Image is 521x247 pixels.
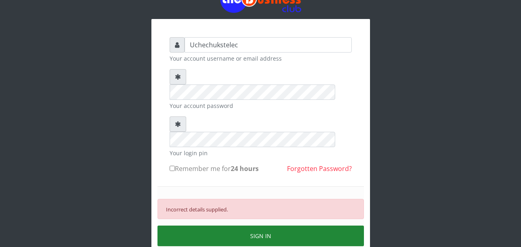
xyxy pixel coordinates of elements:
[170,164,259,173] label: Remember me for
[185,37,352,53] input: Username or email address
[170,54,352,63] small: Your account username or email address
[287,164,352,173] a: Forgotten Password?
[157,226,364,246] button: SIGN IN
[170,149,352,157] small: Your login pin
[231,164,259,173] b: 24 hours
[170,101,352,110] small: Your account password
[166,206,228,213] small: Incorrect details supplied.
[170,166,175,171] input: Remember me for24 hours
